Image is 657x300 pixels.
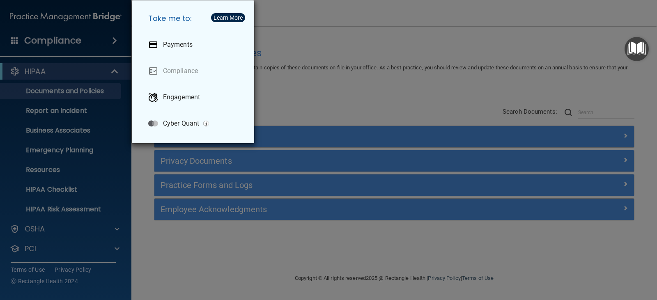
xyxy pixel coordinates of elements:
a: Compliance [142,60,248,82]
iframe: Drift Widget Chat Controller [515,245,647,278]
div: Learn More [214,15,243,21]
p: Payments [163,41,193,49]
h5: Take me to: [142,7,248,30]
button: Open Resource Center [625,37,649,61]
a: Cyber Quant [142,112,248,135]
a: Engagement [142,86,248,109]
p: Cyber Quant [163,119,199,128]
p: Engagement [163,93,200,101]
button: Learn More [211,13,245,22]
a: Payments [142,33,248,56]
